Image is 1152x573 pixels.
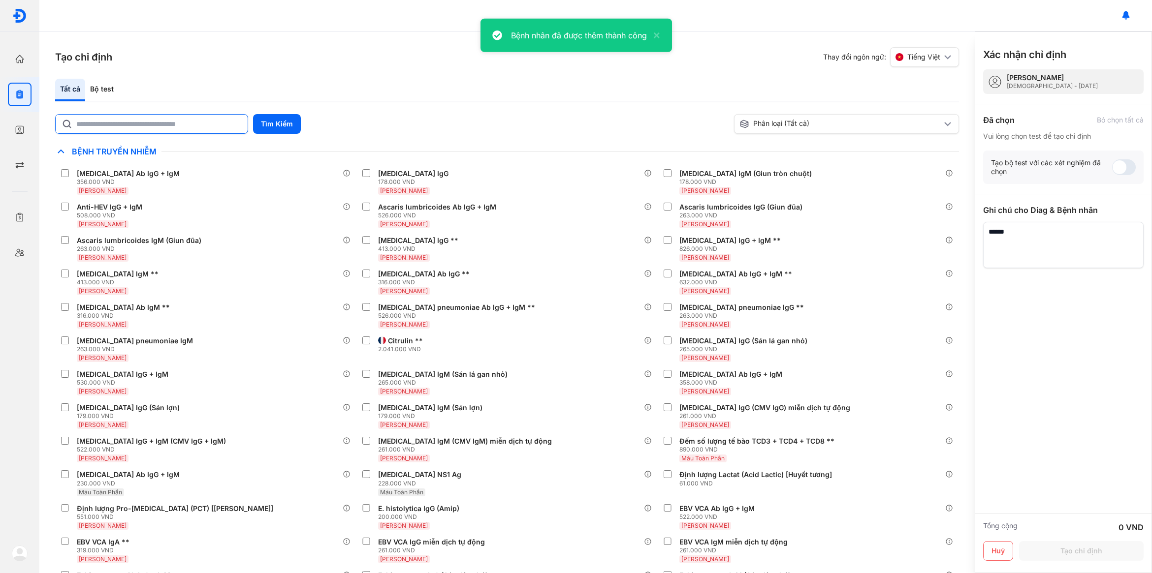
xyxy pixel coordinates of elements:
[679,546,792,554] div: 261.000 VND
[1019,541,1144,561] button: Tạo chỉ định
[79,321,127,328] span: [PERSON_NAME]
[77,178,184,186] div: 356.000 VND
[380,555,428,563] span: [PERSON_NAME]
[79,220,127,228] span: [PERSON_NAME]
[380,321,428,328] span: [PERSON_NAME]
[681,522,729,529] span: [PERSON_NAME]
[679,178,816,186] div: 178.000 VND
[77,546,133,554] div: 319.000 VND
[55,50,112,64] h3: Tạo chỉ định
[77,245,205,253] div: 263.000 VND
[991,158,1112,176] div: Tạo bộ test với các xét nghiệm đã chọn
[378,303,535,312] div: [MEDICAL_DATA] pneumoniae Ab IgG + IgM **
[679,336,807,345] div: [MEDICAL_DATA] IgG (Sán lá gan nhỏ)
[79,522,127,529] span: [PERSON_NAME]
[378,513,463,521] div: 200.000 VND
[77,370,168,379] div: [MEDICAL_DATA] IgG + IgM
[77,169,180,178] div: [MEDICAL_DATA] Ab IgG + IgM
[77,470,180,479] div: [MEDICAL_DATA] Ab IgG + IgM
[983,132,1144,141] div: Vui lòng chọn test để tạo chỉ định
[378,203,496,211] div: Ascaris lumbricoides Ab IgG + IgM
[679,513,759,521] div: 522.000 VND
[77,513,277,521] div: 551.000 VND
[679,370,782,379] div: [MEDICAL_DATA] Ab IgG + IgM
[983,204,1144,216] div: Ghi chú cho Diag & Bệnh nhân
[79,254,127,261] span: [PERSON_NAME]
[679,203,802,211] div: Ascaris lumbricoides IgG (Giun đũa)
[77,412,184,420] div: 179.000 VND
[681,354,729,362] span: [PERSON_NAME]
[77,538,129,546] div: EBV VCA IgA **
[378,504,459,513] div: E. histolytica IgG (Amip)
[378,403,482,412] div: [MEDICAL_DATA] IgM (Sán lợn)
[679,446,838,453] div: 890.000 VND
[983,114,1015,126] div: Đã chọn
[1007,82,1098,90] div: [DEMOGRAPHIC_DATA] - [DATE]
[679,278,796,286] div: 632.000 VND
[378,412,486,420] div: 179.000 VND
[77,403,180,412] div: [MEDICAL_DATA] IgG (Sán lợn)
[77,345,197,353] div: 263.000 VND
[681,388,729,395] span: [PERSON_NAME]
[79,388,127,395] span: [PERSON_NAME]
[679,345,811,353] div: 265.000 VND
[79,187,127,194] span: [PERSON_NAME]
[679,270,792,278] div: [MEDICAL_DATA] Ab IgG + IgM **
[1007,73,1098,82] div: [PERSON_NAME]
[1097,116,1144,124] div: Bỏ chọn tất cả
[253,114,301,134] button: Tìm Kiếm
[679,169,812,178] div: [MEDICAL_DATA] IgM (Giun tròn chuột)
[983,521,1018,533] div: Tổng cộng
[79,555,127,563] span: [PERSON_NAME]
[681,220,729,228] span: [PERSON_NAME]
[77,437,226,446] div: [MEDICAL_DATA] IgG + IgM (CMV IgG + IgM)
[679,504,755,513] div: EBV VCA Ab IgG + IgM
[79,421,127,428] span: [PERSON_NAME]
[679,379,786,387] div: 358.000 VND
[380,187,428,194] span: [PERSON_NAME]
[679,211,806,219] div: 263.000 VND
[77,480,184,487] div: 230.000 VND
[79,488,122,496] span: Máu Toàn Phần
[378,437,552,446] div: [MEDICAL_DATA] IgM (CMV IgM) miễn dịch tự động
[681,254,729,261] span: [PERSON_NAME]
[378,211,500,219] div: 526.000 VND
[378,278,474,286] div: 316.000 VND
[380,220,428,228] span: [PERSON_NAME]
[681,454,725,462] span: Máu Toàn Phần
[77,379,172,387] div: 530.000 VND
[55,79,85,101] div: Tất cả
[679,312,808,320] div: 263.000 VND
[679,480,836,487] div: 61.000 VND
[378,270,470,278] div: [MEDICAL_DATA] Ab IgG **
[79,354,127,362] span: [PERSON_NAME]
[681,555,729,563] span: [PERSON_NAME]
[85,79,119,101] div: Bộ test
[739,119,942,129] div: Phân loại (Tất cả)
[378,236,458,245] div: [MEDICAL_DATA] IgG **
[679,538,788,546] div: EBV VCA IgM miễn dịch tự động
[681,321,729,328] span: [PERSON_NAME]
[679,236,781,245] div: [MEDICAL_DATA] IgG + IgM **
[77,211,146,219] div: 508.000 VND
[77,446,230,453] div: 522.000 VND
[79,454,127,462] span: [PERSON_NAME]
[77,270,159,278] div: [MEDICAL_DATA] IgM **
[681,421,729,428] span: [PERSON_NAME]
[679,245,785,253] div: 826.000 VND
[380,522,428,529] span: [PERSON_NAME]
[77,278,162,286] div: 413.000 VND
[380,254,428,261] span: [PERSON_NAME]
[907,53,940,61] span: Tiếng Việt
[681,287,729,295] span: [PERSON_NAME]
[679,412,854,420] div: 261.000 VND
[378,169,448,178] div: [MEDICAL_DATA] IgG
[679,470,832,479] div: Định lượng Lactat (Acid Lactic) [Huyết tương]
[12,545,28,561] img: logo
[77,236,201,245] div: Ascaris lumbricoides IgM (Giun đũa)
[378,379,512,387] div: 265.000 VND
[378,312,539,320] div: 526.000 VND
[380,488,423,496] span: Máu Toàn Phần
[77,312,174,320] div: 316.000 VND
[823,47,959,67] div: Thay đổi ngôn ngữ:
